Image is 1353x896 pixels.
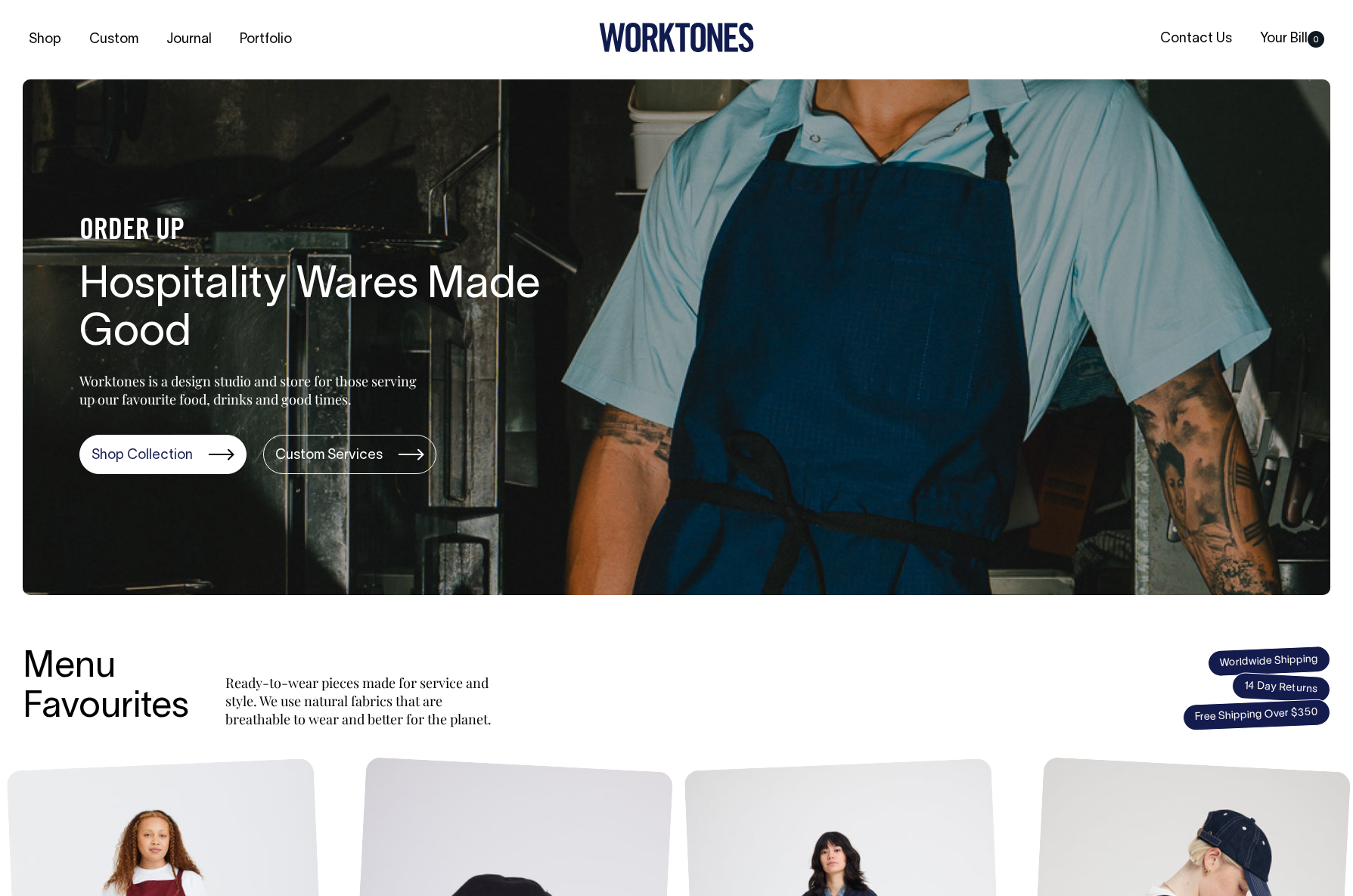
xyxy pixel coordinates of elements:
[160,27,218,52] a: Journal
[79,435,247,474] a: Shop Collection
[23,648,189,728] h3: Menu Favourites
[23,27,67,52] a: Shop
[1154,26,1238,51] a: Contact Us
[79,262,563,359] h1: Hospitality Wares Made Good
[79,372,424,408] p: Worktones is a design studio and store for those serving up our favourite food, drinks and good t...
[1207,645,1330,677] span: Worldwide Shipping
[1308,31,1324,48] span: 0
[79,215,563,247] h4: ORDER UP
[1254,26,1330,51] a: Your Bill0
[263,435,436,474] a: Custom Services
[234,27,298,52] a: Portfolio
[1182,699,1330,731] span: Free Shipping Over $350
[83,27,144,52] a: Custom
[225,674,498,728] p: Ready-to-wear pieces made for service and style. We use natural fabrics that are breathable to we...
[1231,672,1331,704] span: 14 Day Returns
